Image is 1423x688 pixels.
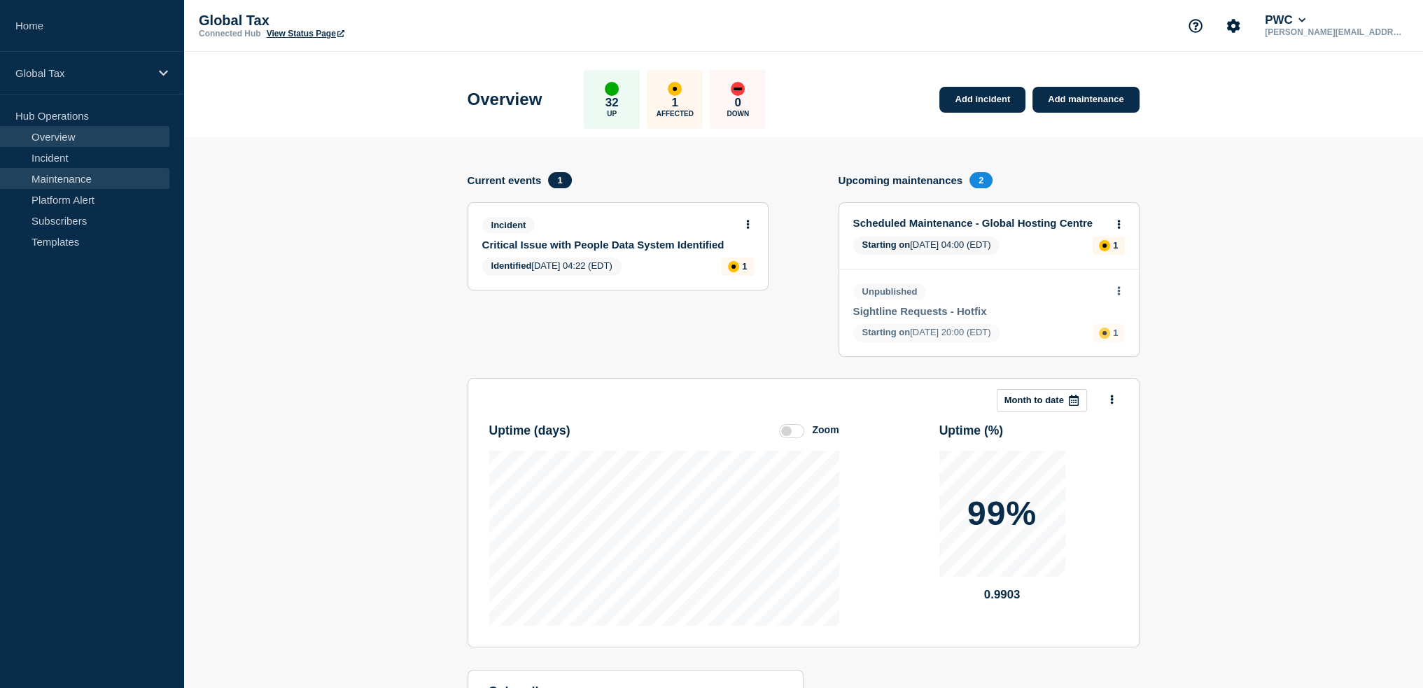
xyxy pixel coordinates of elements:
h4: Upcoming maintenances [839,174,963,186]
span: Identified [491,260,532,271]
span: Unpublished [853,283,927,300]
button: Support [1181,11,1210,41]
p: 1 [672,96,678,110]
p: 1 [1113,328,1118,338]
button: Month to date [997,389,1087,412]
span: 2 [969,172,993,188]
span: Incident [482,217,535,233]
h3: Uptime ( % ) [939,423,1004,438]
p: Up [607,110,617,118]
span: [DATE] 04:00 (EDT) [853,237,1000,255]
p: Affected [657,110,694,118]
a: View Status Page [267,29,344,38]
h1: Overview [468,90,542,109]
a: Scheduled Maintenance - Global Hosting Centre [853,217,1106,229]
p: Down [727,110,749,118]
span: [DATE] 20:00 (EDT) [853,324,1000,342]
a: Critical Issue with People Data System Identified [482,239,735,251]
button: Account settings [1219,11,1248,41]
div: affected [668,82,682,96]
p: Global Tax [15,67,150,79]
a: Add incident [939,87,1025,113]
button: PWC [1262,13,1308,27]
div: up [605,82,619,96]
p: Month to date [1004,395,1064,405]
h4: Current events [468,174,542,186]
p: 0.9903 [939,588,1065,602]
h3: Uptime ( days ) [489,423,570,438]
p: 1 [1113,240,1118,251]
p: [PERSON_NAME][EMAIL_ADDRESS][PERSON_NAME][DOMAIN_NAME] [1262,27,1408,37]
p: Global Tax [199,13,479,29]
span: Starting on [862,327,911,337]
p: 32 [605,96,619,110]
div: affected [1099,240,1110,251]
a: Add maintenance [1032,87,1139,113]
div: down [731,82,745,96]
p: 0 [735,96,741,110]
p: 99% [967,497,1037,531]
p: Connected Hub [199,29,261,38]
a: Sightline Requests - Hotfix [853,305,1106,317]
div: Zoom [812,424,839,435]
span: Starting on [862,239,911,250]
span: [DATE] 04:22 (EDT) [482,258,622,276]
div: affected [728,261,739,272]
p: 1 [742,261,747,272]
span: 1 [548,172,571,188]
div: affected [1099,328,1110,339]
